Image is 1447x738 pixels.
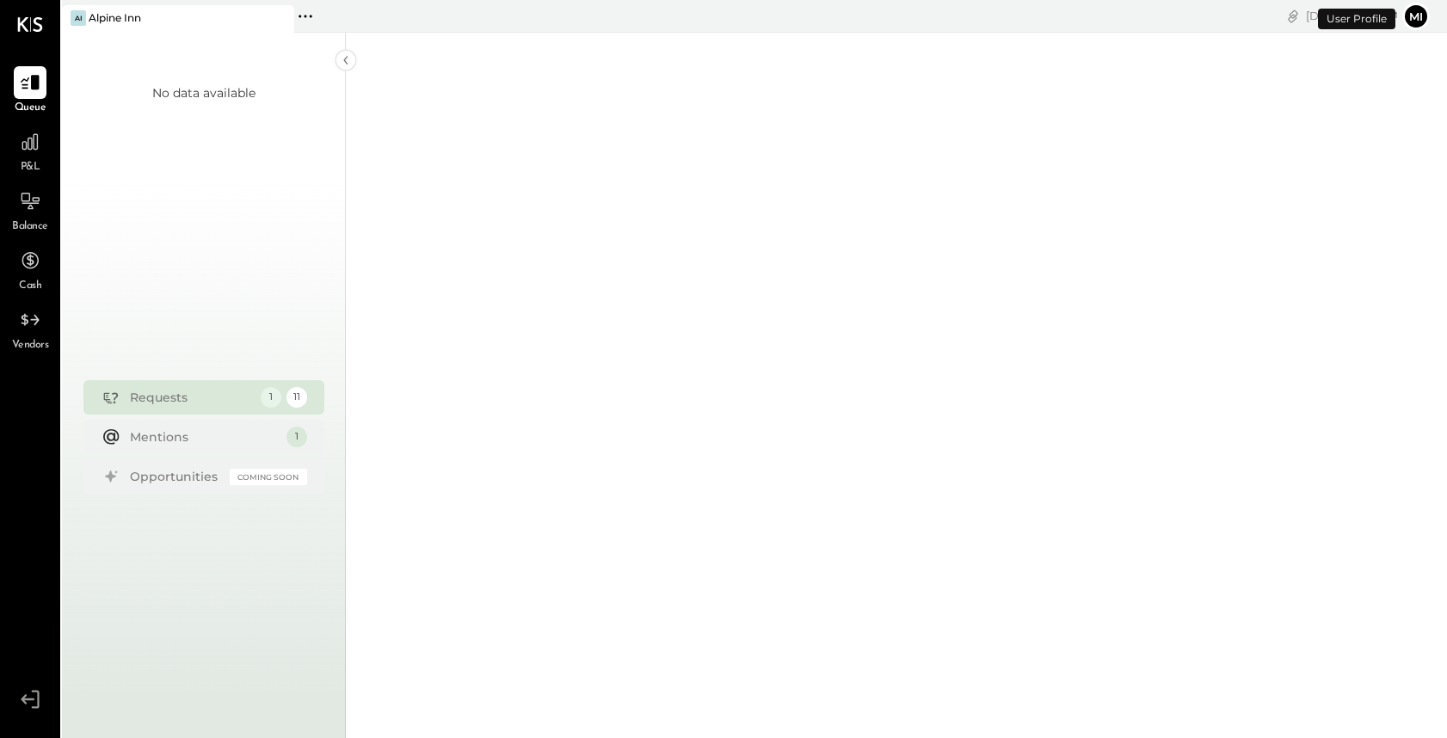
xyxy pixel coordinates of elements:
[261,387,281,408] div: 1
[21,160,40,175] span: P&L
[71,10,86,26] div: AI
[12,338,49,354] span: Vendors
[12,219,48,235] span: Balance
[1402,3,1430,30] button: Mi
[1,304,59,354] a: Vendors
[19,279,41,294] span: Cash
[152,84,256,101] div: No data available
[15,101,46,116] span: Queue
[1,126,59,175] a: P&L
[130,428,278,446] div: Mentions
[230,469,307,485] div: Coming Soon
[1,66,59,116] a: Queue
[89,10,141,25] div: Alpine Inn
[130,468,221,485] div: Opportunities
[130,389,252,406] div: Requests
[286,427,307,447] div: 1
[286,387,307,408] div: 11
[1284,7,1302,25] div: copy link
[1318,9,1395,29] div: User Profile
[1306,8,1398,24] div: [DATE]
[1,244,59,294] a: Cash
[1,185,59,235] a: Balance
